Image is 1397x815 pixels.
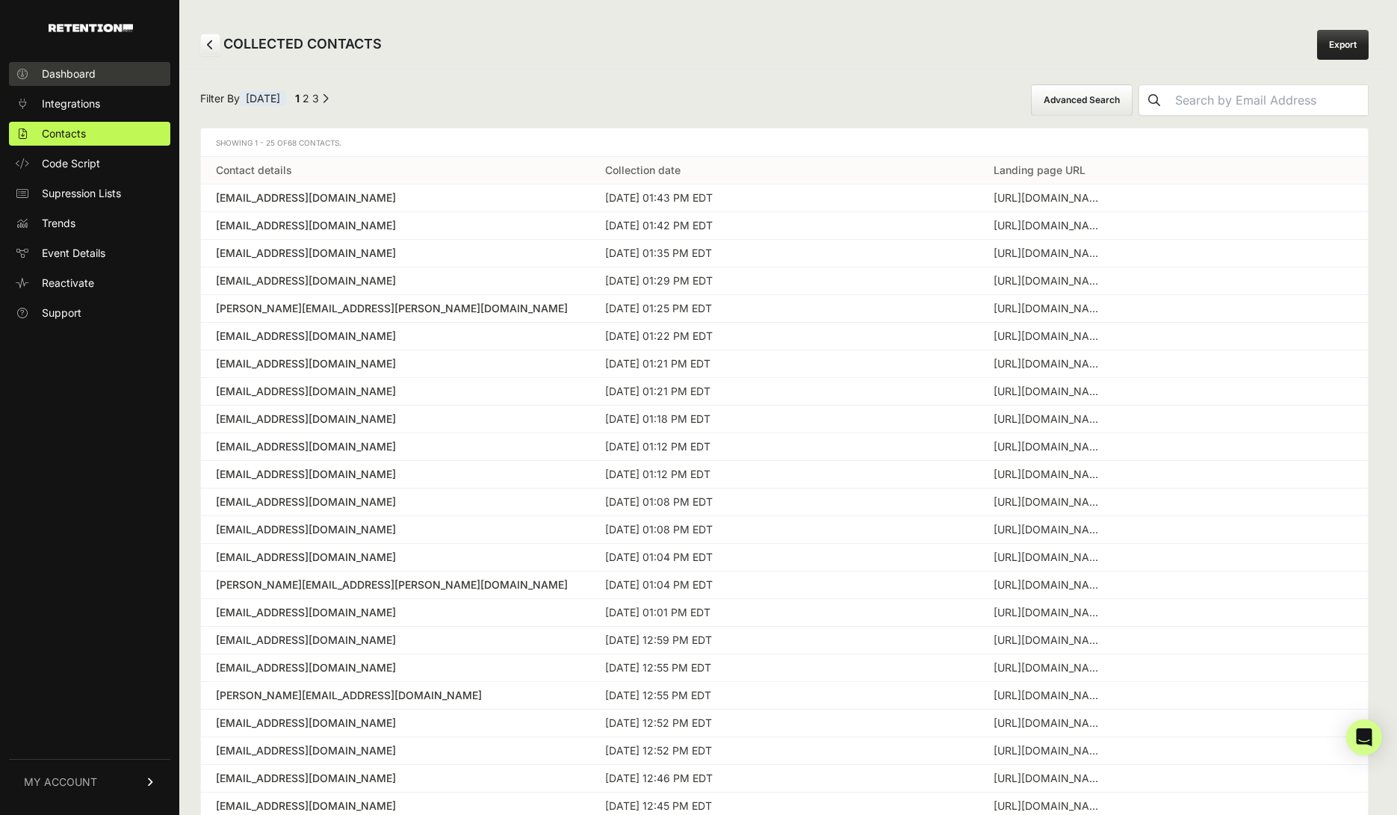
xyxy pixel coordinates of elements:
a: Trends [9,211,170,235]
td: [DATE] 12:55 PM EDT [590,654,979,682]
img: Retention.com [49,24,133,32]
a: [EMAIL_ADDRESS][DOMAIN_NAME] [216,743,575,758]
a: [EMAIL_ADDRESS][DOMAIN_NAME] [216,384,575,399]
div: [EMAIL_ADDRESS][DOMAIN_NAME] [216,356,575,371]
td: [DATE] 12:52 PM EDT [590,737,979,765]
a: [EMAIL_ADDRESS][DOMAIN_NAME] [216,412,575,427]
td: [DATE] 12:55 PM EDT [590,682,979,710]
td: [DATE] 01:21 PM EDT [590,378,979,406]
a: [EMAIL_ADDRESS][DOMAIN_NAME] [216,190,575,205]
td: [DATE] 01:04 PM EDT [590,571,979,599]
span: Reactivate [42,276,94,291]
td: [DATE] 01:18 PM EDT [590,406,979,433]
div: https://www.thedailyupside.com/industries/media-entertainment/disneys-kimmel-problem-is-far-from-... [994,743,1106,758]
span: Dashboard [42,66,96,81]
div: https://www.thedailyupside.com/welcome-to-advisor-upside/?utm_source=LAL&utm_medium=facebook_plat... [994,467,1106,482]
a: [EMAIL_ADDRESS][DOMAIN_NAME] [216,716,575,731]
div: https://www.thedailyupside.com/industries/media-entertainment/disneys-kimmel-problem-is-far-from-... [994,771,1106,786]
td: [DATE] 12:59 PM EDT [590,627,979,654]
div: https://www.thedailyupside.com/industries/media-entertainment/whats-going-on-with-the-pga-liv-mer... [994,716,1106,731]
a: [EMAIL_ADDRESS][DOMAIN_NAME] [216,605,575,620]
a: [EMAIL_ADDRESS][DOMAIN_NAME] [216,218,575,233]
a: Page 3 [312,92,319,105]
td: [DATE] 12:46 PM EDT [590,765,979,793]
a: Contact details [216,164,292,176]
a: Export [1317,30,1369,60]
div: https://www.thedailyupside.com/fun-upside/no-denying-it/ [994,633,1106,648]
div: Pagination [292,91,329,110]
a: Landing page URL [994,164,1085,176]
td: [DATE] 01:08 PM EDT [590,516,979,544]
a: Code Script [9,152,170,176]
a: [EMAIL_ADDRESS][DOMAIN_NAME] [216,522,575,537]
a: [EMAIL_ADDRESS][DOMAIN_NAME] [216,771,575,786]
td: [DATE] 12:52 PM EDT [590,710,979,737]
td: [DATE] 01:21 PM EDT [590,350,979,378]
a: Contacts [9,122,170,146]
div: Open Intercom Messenger [1346,719,1382,755]
td: [DATE] 01:08 PM EDT [590,489,979,516]
td: [DATE] 01:29 PM EDT [590,267,979,295]
a: [EMAIL_ADDRESS][DOMAIN_NAME] [216,799,575,814]
div: https://www.thedailyupside.com/welcome/?utm_source=Beehivv&utm_medium=Newsletter&utm_campaign=TO7... [994,218,1106,233]
a: MY ACCOUNT [9,759,170,805]
td: [DATE] 01:43 PM EDT [590,185,979,212]
a: Dashboard [9,62,170,86]
span: Event Details [42,246,105,261]
div: https://www.thedailyupside.com/fun-upside/no-denying-it/ [994,412,1106,427]
span: Trends [42,216,75,231]
div: https://www.thedailyupside.com/etf/investing-strategies-etf/the-351-exchange-etf-is-here-more-are... [994,550,1106,565]
div: [EMAIL_ADDRESS][DOMAIN_NAME] [216,633,575,648]
div: https://www.thedailyupside.com/advisor/industry-news/yieldstreet-blowup-highlights-the-potential-... [994,273,1106,288]
div: https://www.thedailyupside.com/industries/media-entertainment/whats-going-on-with-the-pga-liv-mer... [994,688,1106,703]
div: [EMAIL_ADDRESS][DOMAIN_NAME] [216,246,575,261]
a: Collection date [605,164,681,176]
td: [DATE] 01:04 PM EDT [590,544,979,571]
input: Search by Email Address [1169,85,1368,115]
div: https://www.thedailyupside.com/advisor/advisor-upside-with-dimensional-at-future-proof/ [994,522,1106,537]
td: [DATE] 01:25 PM EDT [590,295,979,323]
a: [EMAIL_ADDRESS][DOMAIN_NAME] [216,439,575,454]
div: https://www.thedailyupside.com/industries/media-entertainment/whats-going-on-with-the-pga-liv-mer... [994,439,1106,454]
td: [DATE] 01:12 PM EDT [590,433,979,461]
div: https://www.thedailyupside.com/welcome/?utm_source=FarnamStreet&utm_medium=Newsletter&utm_campaig... [994,577,1106,592]
a: [EMAIL_ADDRESS][DOMAIN_NAME] [216,550,575,565]
div: https://www.thedailyupside.com/welcome/?utm_medium=TheMotleyFool&utm_source=so&utm_content=test1&... [994,384,1106,399]
span: Showing 1 - 25 of [216,138,341,147]
div: https://www.thedailyupside.com/industries/media-entertainment/whats-going-on-with-the-pga-liv-mer... [994,356,1106,371]
a: Page 2 [303,92,309,105]
span: Integrations [42,96,100,111]
h2: COLLECTED CONTACTS [200,34,382,56]
a: [EMAIL_ADDRESS][DOMAIN_NAME] [216,273,575,288]
a: [PERSON_NAME][EMAIL_ADDRESS][DOMAIN_NAME] [216,688,575,703]
a: Supression Lists [9,182,170,205]
td: [DATE] 01:12 PM EDT [590,461,979,489]
td: [DATE] 01:35 PM EDT [590,240,979,267]
a: [EMAIL_ADDRESS][DOMAIN_NAME] [216,329,575,344]
a: Integrations [9,92,170,116]
td: [DATE] 01:42 PM EDT [590,212,979,240]
a: [PERSON_NAME][EMAIL_ADDRESS][PERSON_NAME][DOMAIN_NAME] [216,577,575,592]
a: [EMAIL_ADDRESS][DOMAIN_NAME] [216,660,575,675]
div: https://www.thedailyupside.com/welcome/?utm_medium=TheMotleyFool&utm_source=so&utm_campaign=q4_20... [994,246,1106,261]
a: Support [9,301,170,325]
button: Advanced Search [1031,84,1133,116]
a: Event Details [9,241,170,265]
span: MY ACCOUNT [24,775,97,790]
a: [EMAIL_ADDRESS][DOMAIN_NAME] [216,467,575,482]
a: [EMAIL_ADDRESS][DOMAIN_NAME] [216,495,575,509]
a: [PERSON_NAME][EMAIL_ADDRESS][PERSON_NAME][DOMAIN_NAME] [216,301,575,316]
